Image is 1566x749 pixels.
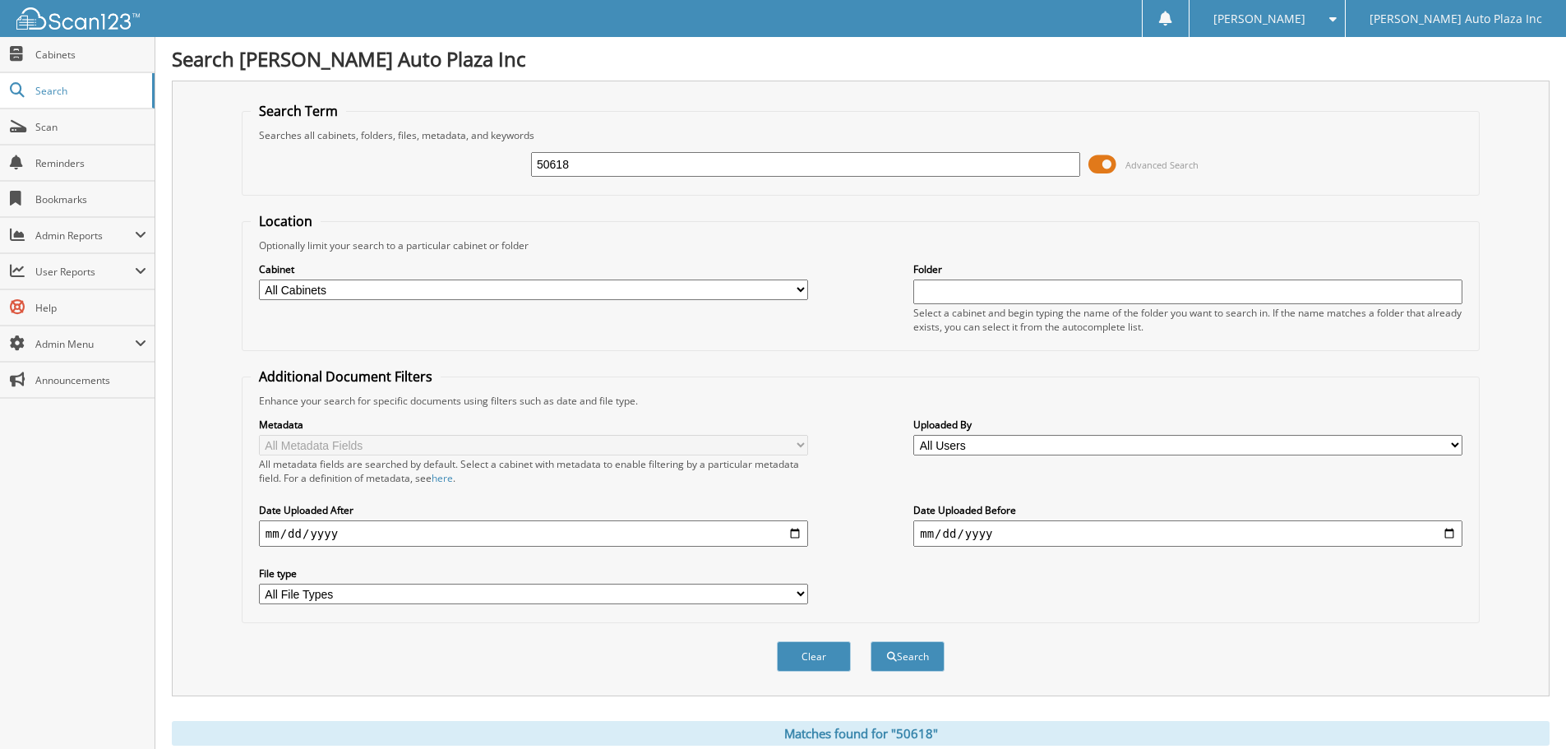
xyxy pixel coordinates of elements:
[251,394,1471,408] div: Enhance your search for specific documents using filters such as date and file type.
[35,120,146,134] span: Scan
[259,418,808,432] label: Metadata
[35,192,146,206] span: Bookmarks
[35,229,135,243] span: Admin Reports
[35,337,135,351] span: Admin Menu
[1370,14,1542,24] span: [PERSON_NAME] Auto Plaza Inc
[259,262,808,276] label: Cabinet
[432,471,453,485] a: here
[1213,14,1305,24] span: [PERSON_NAME]
[16,7,140,30] img: scan123-logo-white.svg
[35,48,146,62] span: Cabinets
[35,265,135,279] span: User Reports
[777,641,851,672] button: Clear
[251,212,321,230] legend: Location
[913,418,1462,432] label: Uploaded By
[1125,159,1199,171] span: Advanced Search
[913,503,1462,517] label: Date Uploaded Before
[913,262,1462,276] label: Folder
[172,721,1550,746] div: Matches found for "50618"
[259,457,808,485] div: All metadata fields are searched by default. Select a cabinet with metadata to enable filtering b...
[35,156,146,170] span: Reminders
[251,238,1471,252] div: Optionally limit your search to a particular cabinet or folder
[251,102,346,120] legend: Search Term
[871,641,945,672] button: Search
[913,520,1462,547] input: end
[913,306,1462,334] div: Select a cabinet and begin typing the name of the folder you want to search in. If the name match...
[251,128,1471,142] div: Searches all cabinets, folders, files, metadata, and keywords
[35,301,146,315] span: Help
[35,84,144,98] span: Search
[35,373,146,387] span: Announcements
[251,368,441,386] legend: Additional Document Filters
[259,520,808,547] input: start
[259,503,808,517] label: Date Uploaded After
[259,566,808,580] label: File type
[172,45,1550,72] h1: Search [PERSON_NAME] Auto Plaza Inc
